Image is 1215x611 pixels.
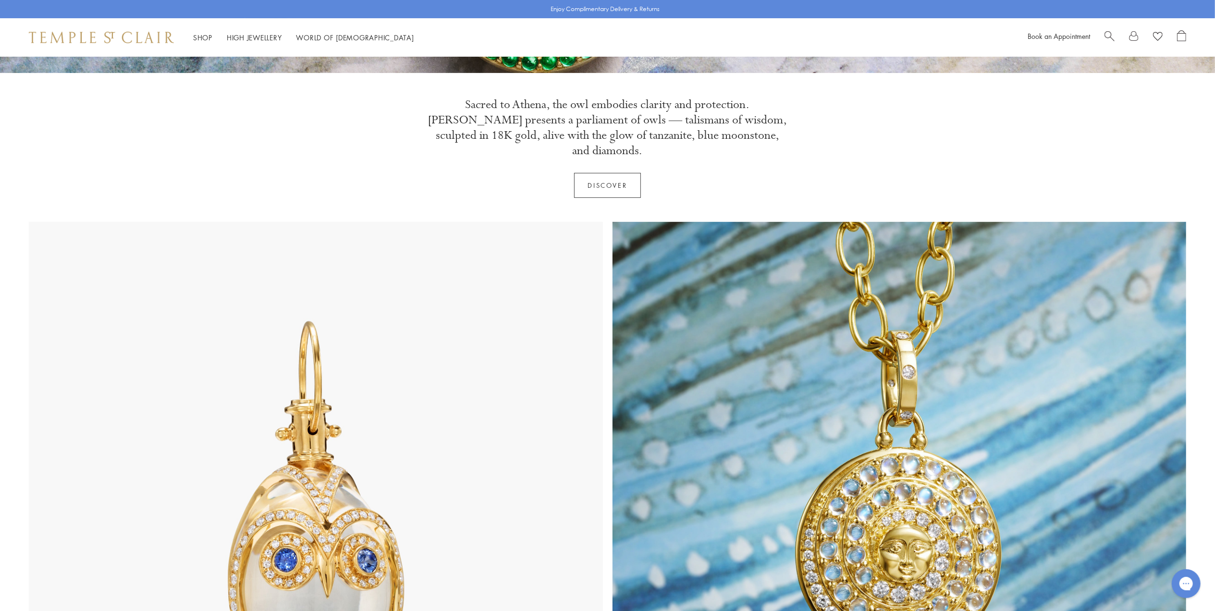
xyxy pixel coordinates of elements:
a: ShopShop [193,33,212,42]
img: Temple St. Clair [29,32,174,43]
a: World of [DEMOGRAPHIC_DATA]World of [DEMOGRAPHIC_DATA] [296,33,414,42]
a: Discover [574,173,641,198]
a: Open Shopping Bag [1177,30,1186,45]
nav: Main navigation [193,32,414,44]
a: Search [1105,30,1115,45]
p: Sacred to Athena, the owl embodies clarity and protection. [PERSON_NAME] presents a parliament of... [428,97,788,159]
a: Book an Appointment [1028,31,1090,41]
p: Enjoy Complimentary Delivery & Returns [551,4,660,14]
a: High JewelleryHigh Jewellery [227,33,282,42]
iframe: Gorgias live chat messenger [1167,566,1205,601]
a: View Wishlist [1153,30,1163,45]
